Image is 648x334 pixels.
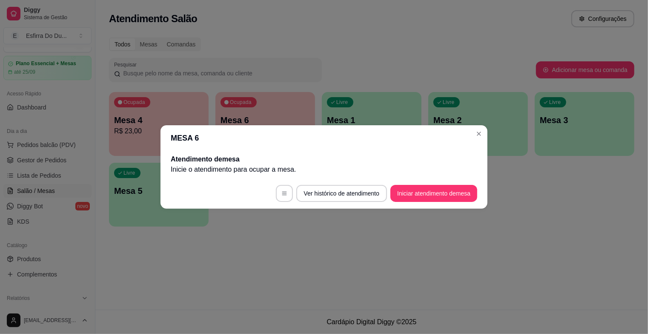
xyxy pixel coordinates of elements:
[171,154,477,164] h2: Atendimento de mesa
[296,185,387,202] button: Ver histórico de atendimento
[161,125,487,151] header: MESA 6
[472,127,486,141] button: Close
[390,185,477,202] button: Iniciar atendimento demesa
[171,164,477,175] p: Inicie o atendimento para ocupar a mesa .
